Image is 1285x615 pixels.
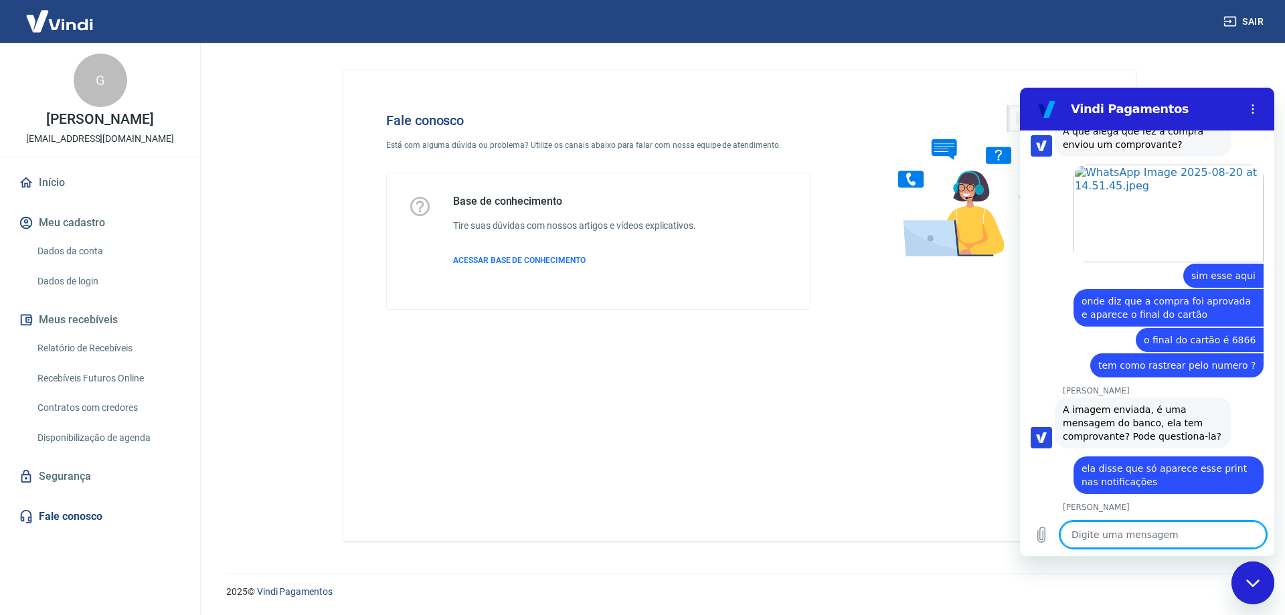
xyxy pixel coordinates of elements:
a: Recebíveis Futuros Online [32,365,184,392]
a: Segurança [16,462,184,491]
button: Sair [1221,9,1269,34]
a: Contratos com credores [32,394,184,422]
img: Fale conosco [871,91,1075,270]
h6: Tire suas dúvidas com nossos artigos e vídeos explicativos. [453,219,696,233]
a: Vindi Pagamentos [257,586,333,597]
iframe: Janela de mensagens [1020,88,1274,556]
a: Dados de login [32,268,184,295]
button: Meus recebíveis [16,305,184,335]
a: Disponibilização de agenda [32,424,184,452]
a: Dados da conta [32,238,184,265]
p: [PERSON_NAME] [46,112,153,126]
p: 2025 © [226,585,1253,599]
div: G [74,54,127,107]
a: ACESSAR BASE DE CONHECIMENTO [453,254,696,266]
a: Início [16,168,184,197]
h5: Base de conhecimento [453,195,696,208]
img: Vindi [16,1,103,41]
a: Relatório de Recebíveis [32,335,184,362]
button: Meu cadastro [16,208,184,238]
p: Está com alguma dúvida ou problema? Utilize os canais abaixo para falar com nossa equipe de atend... [386,139,810,151]
p: [EMAIL_ADDRESS][DOMAIN_NAME] [26,132,174,146]
span: ACESSAR BASE DE CONHECIMENTO [453,256,586,265]
h4: Fale conosco [386,112,810,128]
a: Fale conosco [16,502,184,531]
iframe: Botão para abrir a janela de mensagens, conversa em andamento [1231,561,1274,604]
